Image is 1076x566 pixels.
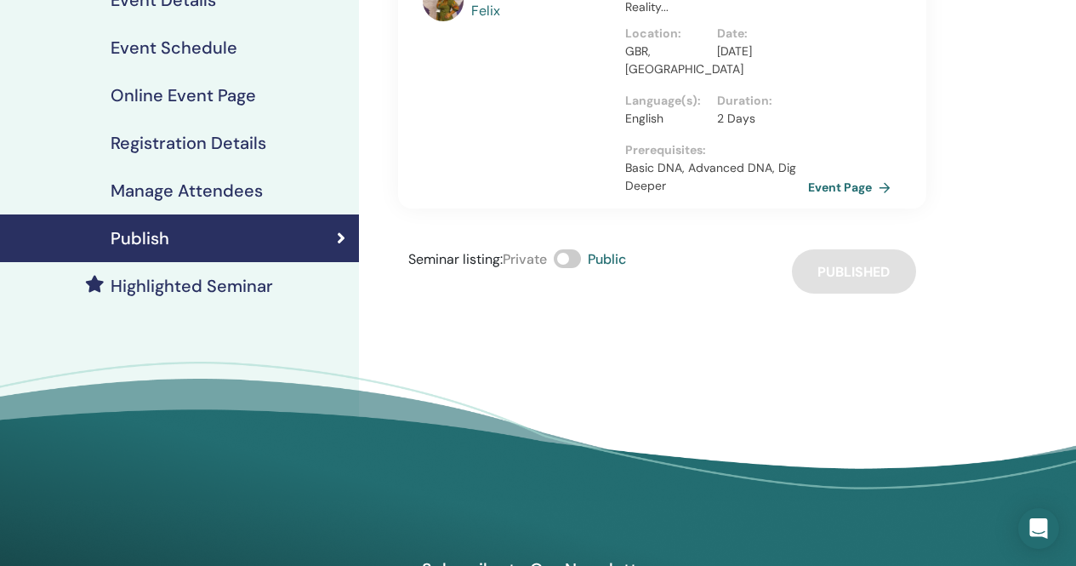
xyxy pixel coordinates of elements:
p: [DATE] [717,43,798,60]
span: Public [588,250,626,268]
span: Private [503,250,547,268]
p: Duration : [717,92,798,110]
p: English [625,110,706,128]
h4: Registration Details [111,133,266,153]
p: Language(s) : [625,92,706,110]
p: 2 Days [717,110,798,128]
h4: Publish [111,228,169,249]
h4: Manage Attendees [111,180,263,201]
p: Basic DNA, Advanced DNA, Dig Deeper [625,159,808,195]
p: Prerequisites : [625,141,808,159]
p: Date : [717,25,798,43]
span: Seminar listing : [408,250,503,268]
p: GBR, [GEOGRAPHIC_DATA] [625,43,706,78]
h4: Online Event Page [111,85,256,106]
h4: Highlighted Seminar [111,276,273,296]
h4: Event Schedule [111,37,237,58]
a: Event Page [808,174,897,200]
p: Location : [625,25,706,43]
div: Open Intercom Messenger [1018,508,1059,549]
